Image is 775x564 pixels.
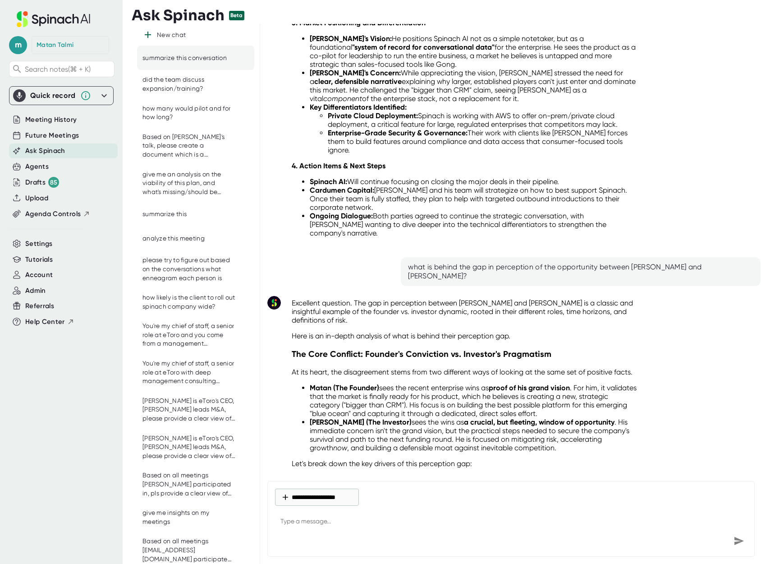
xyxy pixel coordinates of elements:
div: You're my chief of staff, a senior role at eToro and you come from a management consulting backgr... [142,322,235,348]
button: Upload [25,193,48,203]
div: Based on [PERSON_NAME]'s talk, please create a document which is a recommendation for eToro's lea... [142,133,235,159]
li: While appreciating the vision, [PERSON_NAME] stressed the need for a explaining why larger, estab... [310,69,637,103]
button: Account [25,270,53,280]
button: Drafts 85 [25,177,59,188]
button: Agents [25,162,49,172]
li: sees the recent enterprise wins as . For him, it validates that the market is finally ready for h... [310,384,637,418]
li: Both parties agreed to continue the strategic conversation, with [PERSON_NAME] wanting to dive de... [310,212,637,237]
div: summarize this [142,210,187,219]
div: Beta [229,11,244,20]
div: analyze this meeting [142,234,205,243]
strong: proof of his grand vision [489,384,570,392]
strong: Spinach AI: [310,177,347,186]
span: Search notes (⌘ + K) [25,65,91,74]
strong: 4. Action Items & Next Steps [292,162,385,170]
li: [PERSON_NAME] and his team will strategize on how to best support Spinach. Once their team is ful... [310,186,637,212]
li: sees the wins as . His immediate concern isn't the grand vision, but the practical steps needed t... [310,418,637,452]
div: Quick record [30,91,76,100]
button: Tutorials [25,254,53,265]
div: Quick record [13,87,110,105]
div: Send message [731,533,747,549]
div: what is behind the gap in perception of the opportunity between [PERSON_NAME] and [PERSON_NAME]? [408,263,753,281]
strong: "system of record for conversational data" [352,43,495,51]
div: please try to figure out based on the conversations what enneagram each person is [142,256,235,282]
em: component [323,94,362,103]
div: Drafts [25,177,59,188]
strong: Enterprise-Grade Security & Governance: [328,129,468,137]
p: Excellent question. The gap in perception between [PERSON_NAME] and [PERSON_NAME] is a classic an... [292,299,637,324]
div: give me an analysis on the viability of this plan, and what's missing/should be changed [142,170,235,197]
button: Settings [25,239,53,249]
strong: [PERSON_NAME] (The Investor) [310,418,412,426]
div: Matan Talmi [37,41,73,49]
strong: a crucial, but fleeting, window of opportunity [464,418,614,426]
p: At its heart, the disagreement stems from two different ways of looking at the same set of positi... [292,368,637,376]
button: Agenda Controls [25,209,90,219]
strong: Private Cloud Deployment: [328,111,418,120]
strong: [PERSON_NAME]'s Vision: [310,34,392,43]
button: Referrals [25,301,54,311]
div: New chat [157,31,186,39]
div: 85 [48,177,59,188]
div: give me insights on my meetings [142,509,235,526]
span: m [9,36,27,54]
button: Meeting History [25,115,77,125]
div: Based on all meetings Elad Lavi participated in, pls provide a clear view of the strategy of etor... [142,471,235,498]
div: You're my chief of staff, a senior role at eToro with deep management consulting experience. What... [142,359,235,386]
li: Their work with clients like [PERSON_NAME] forces them to build features around compliance and da... [328,129,637,154]
h3: The Core Conflict: Founder's Conviction vs. Investor's Pragmatism [292,349,637,359]
button: Help Center [25,317,74,327]
div: did the team discuss expansion/training? [142,75,235,93]
strong: Matan (The Founder) [310,384,379,392]
div: Yoni Assia is eToro's CEO, Elad Lavi leads M&A, please provide a clear view of the strategy of et... [142,434,235,461]
strong: Key Differentiators Identified: [310,103,407,111]
div: Based on all meetings [EMAIL_ADDRESS][DOMAIN_NAME] participated in, pls provide a clear view of t... [142,537,235,564]
button: Future Meetings [25,130,79,141]
p: Let's break down the key drivers of this perception gap: [292,459,637,468]
strong: clear, defensible narrative [314,77,402,86]
button: Admin [25,286,46,296]
div: how many would pilot and for how long? [142,104,235,122]
p: Here is an in-depth analysis of what is behind their perception gap. [292,332,637,340]
strong: [PERSON_NAME]'s Concern: [310,69,401,77]
button: Ask Spinach [25,146,65,156]
li: Spinach is working with AWS to offer on-prem/private cloud deployment, a critical feature for lar... [328,111,637,129]
div: how likely is the client to roll out spinach company wide? [142,293,235,311]
span: Agenda Controls [25,209,81,219]
li: Will continue focusing on closing the major deals in their pipeline. [310,177,637,186]
span: Help Center [25,317,65,327]
strong: Ongoing Dialogue: [310,212,373,220]
h3: Ask Spinach [132,7,225,24]
div: summarize this conversation [142,54,227,63]
li: He positions Spinach AI not as a simple notetaker, but as a foundational for the enterprise. He s... [310,34,637,69]
em: now [333,444,347,452]
strong: Cardumen Capital: [310,186,374,194]
div: Yoni Assia is eToro's CEO, Elad Lavi leads M&A, please provide a clear view of the strategy of et... [142,397,235,423]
